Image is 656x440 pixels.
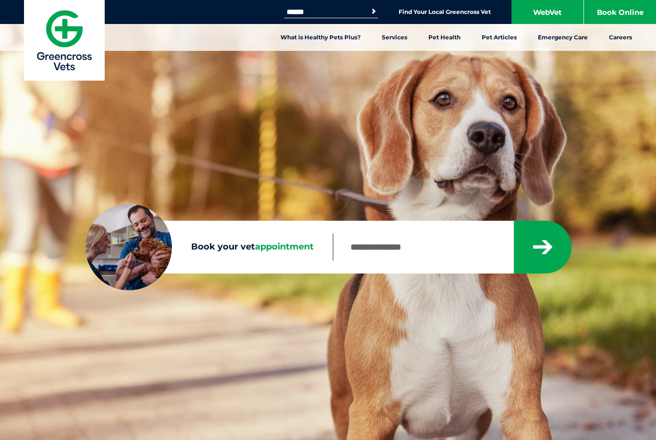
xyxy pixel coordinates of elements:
a: Emergency Care [527,24,598,51]
a: Services [371,24,418,51]
a: Pet Articles [471,24,527,51]
a: What is Healthy Pets Plus? [270,24,371,51]
a: Find Your Local Greencross Vet [399,8,491,16]
label: Book your vet [85,240,333,254]
a: Pet Health [418,24,471,51]
span: appointment [255,241,314,252]
button: Search [369,7,378,16]
a: Careers [598,24,643,51]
